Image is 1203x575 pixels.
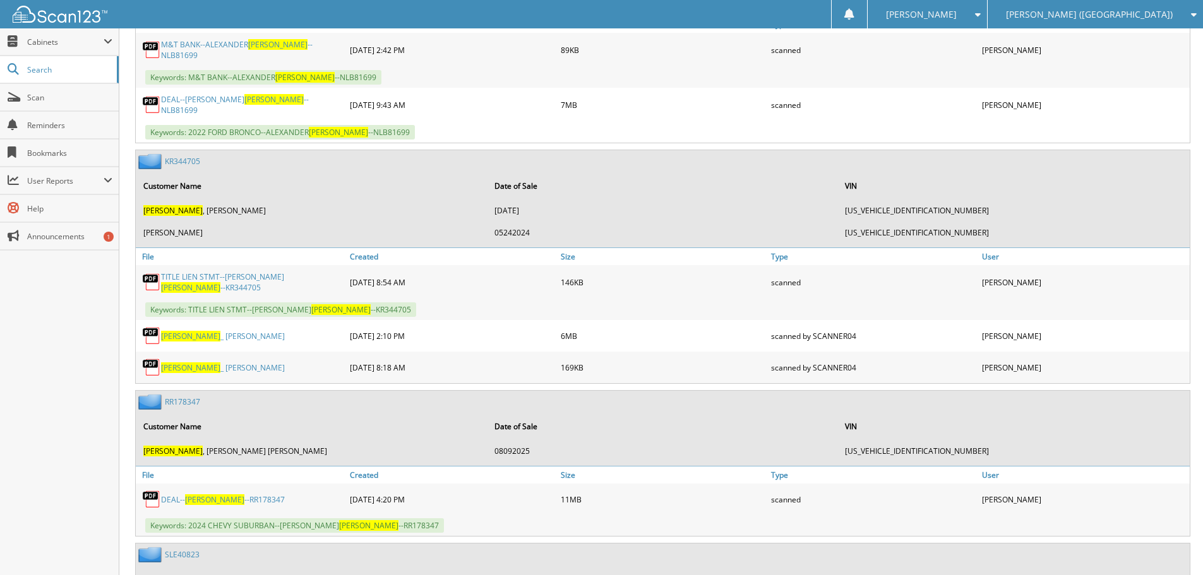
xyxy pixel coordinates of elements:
a: User [979,466,1190,483]
a: User [979,248,1190,265]
span: [PERSON_NAME] [275,72,335,83]
span: [PERSON_NAME] [143,446,203,456]
img: folder2.png [138,153,165,169]
td: [PERSON_NAME] [137,222,487,243]
img: scan123-logo-white.svg [13,6,107,23]
div: scanned [768,268,979,296]
a: RR178347 [165,396,200,407]
div: 146KB [558,268,769,296]
div: 11MB [558,487,769,512]
span: [PERSON_NAME] [161,282,220,293]
td: [US_VEHICLE_IDENTIFICATION_NUMBER] [839,441,1188,461]
a: KR344705 [165,156,200,167]
td: , [PERSON_NAME] [PERSON_NAME] [137,441,487,461]
span: Help [27,203,112,214]
span: [PERSON_NAME] [886,11,957,18]
div: scanned by SCANNER04 [768,355,979,380]
td: [DATE] [488,200,838,221]
div: scanned [768,91,979,119]
img: PDF.png [142,358,161,377]
th: Date of Sale [488,413,838,439]
th: VIN [839,173,1188,199]
span: [PERSON_NAME] [311,304,371,315]
span: Keywords: 2022 FORD BRONCO--ALEXANDER --NLB81699 [145,125,415,139]
div: [PERSON_NAME] [979,36,1190,64]
div: scanned by SCANNER04 [768,323,979,348]
img: PDF.png [142,273,161,292]
div: [PERSON_NAME] [979,91,1190,119]
span: Announcements [27,231,112,242]
div: [DATE] 9:43 AM [347,91,558,119]
div: [DATE] 2:10 PM [347,323,558,348]
img: PDF.png [142,40,161,59]
span: [PERSON_NAME] [143,205,203,216]
th: Customer Name [137,413,487,439]
td: 05242024 [488,222,838,243]
div: scanned [768,36,979,64]
a: DEAL--[PERSON_NAME][PERSON_NAME]--NLB81699 [161,94,344,116]
th: VIN [839,413,1188,439]
div: [PERSON_NAME] [979,487,1190,512]
span: [PERSON_NAME] [309,127,368,138]
a: Size [558,466,769,483]
div: [DATE] 8:18 AM [347,355,558,380]
a: Type [768,466,979,483]
span: Keywords: 2024 CHEVY SUBURBAN--[PERSON_NAME] --RR178347 [145,518,444,533]
span: [PERSON_NAME] [161,362,220,373]
a: Created [347,466,558,483]
span: Cabinets [27,37,104,47]
div: [PERSON_NAME] [979,323,1190,348]
span: [PERSON_NAME] [248,39,308,50]
td: [US_VEHICLE_IDENTIFICATION_NUMBER] [839,222,1188,243]
span: [PERSON_NAME] [185,494,244,505]
th: Customer Name [137,173,487,199]
span: Keywords: TITLE LIEN STMT--[PERSON_NAME] --KR344705 [145,302,416,317]
span: [PERSON_NAME] [244,94,304,105]
div: [PERSON_NAME] [979,355,1190,380]
img: PDF.png [142,95,161,114]
a: Type [768,248,979,265]
th: Date of Sale [488,173,838,199]
span: Search [27,64,111,75]
img: PDF.png [142,490,161,509]
span: [PERSON_NAME] [339,520,398,531]
div: 89KB [558,36,769,64]
img: PDF.png [142,326,161,345]
div: 7MB [558,91,769,119]
div: [PERSON_NAME] [979,268,1190,296]
a: M&T BANK--ALEXANDER[PERSON_NAME]--NLB81699 [161,39,344,61]
div: 169KB [558,355,769,380]
div: 1 [104,232,114,242]
div: [DATE] 2:42 PM [347,36,558,64]
a: TITLE LIEN STMT--[PERSON_NAME][PERSON_NAME]--KR344705 [161,271,344,293]
div: scanned [768,487,979,512]
td: 08092025 [488,441,838,461]
td: [US_VEHICLE_IDENTIFICATION_NUMBER] [839,200,1188,221]
span: Keywords: M&T BANK--ALEXANDER --NLB81699 [145,70,381,85]
a: File [136,248,347,265]
img: folder2.png [138,547,165,562]
span: Bookmarks [27,148,112,158]
img: folder2.png [138,394,165,410]
span: [PERSON_NAME] ([GEOGRAPHIC_DATA]) [1006,11,1173,18]
span: User Reports [27,175,104,186]
a: File [136,466,347,483]
a: [PERSON_NAME]_ [PERSON_NAME] [161,362,285,373]
div: 6MB [558,323,769,348]
span: Reminders [27,120,112,131]
td: , [PERSON_NAME] [137,200,487,221]
a: [PERSON_NAME]_ [PERSON_NAME] [161,331,285,341]
div: [DATE] 4:20 PM [347,487,558,512]
div: [DATE] 8:54 AM [347,268,558,296]
a: Created [347,248,558,265]
a: SLE40823 [165,549,200,560]
a: DEAL--[PERSON_NAME]--RR178347 [161,494,285,505]
span: Scan [27,92,112,103]
a: Size [558,248,769,265]
span: [PERSON_NAME] [161,331,220,341]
